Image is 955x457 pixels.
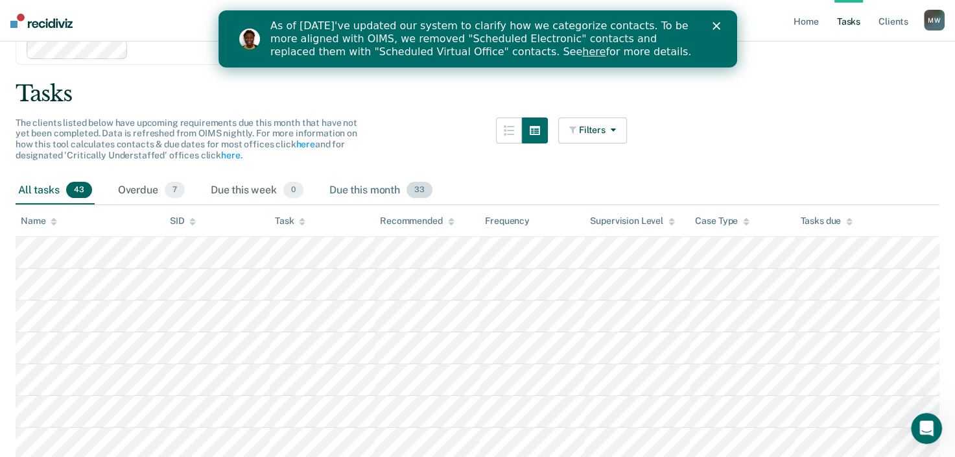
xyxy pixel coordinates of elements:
div: Recommended [380,216,454,227]
div: Frequency [485,216,530,227]
div: Task [275,216,305,227]
div: Tasks [16,80,939,107]
div: SID [170,216,196,227]
span: 0 [283,182,303,199]
span: The clients listed below have upcoming requirements due this month that have not yet been complet... [16,117,357,160]
span: 7 [165,182,185,199]
button: MW [924,10,945,31]
iframe: Intercom live chat [911,413,942,444]
div: All tasks43 [16,177,95,205]
a: here [364,35,387,47]
div: Supervision Level [590,216,675,227]
div: Case Type [695,216,749,227]
div: Overdue7 [115,177,187,205]
iframe: Intercom live chat banner [218,10,737,68]
div: Due this week0 [208,177,306,205]
div: Name [21,216,57,227]
div: M W [924,10,945,31]
div: Due this month33 [327,177,435,205]
span: 43 [66,182,92,199]
span: 33 [407,182,432,199]
button: Filters [558,117,627,143]
div: Tasks due [800,216,853,227]
img: Recidiviz [10,14,73,28]
div: Close [494,12,507,19]
a: here [221,150,240,160]
a: here [296,139,314,149]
